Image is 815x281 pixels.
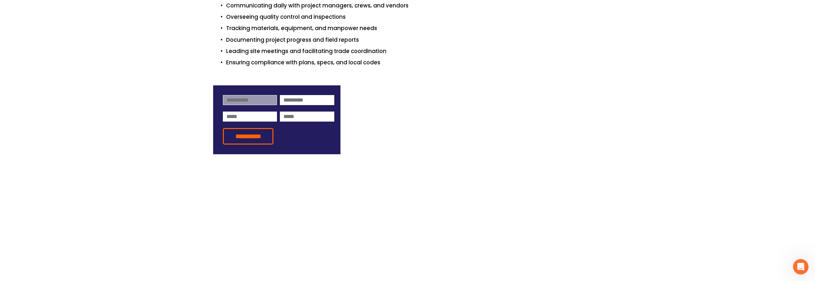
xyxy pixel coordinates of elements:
iframe: Intercom live chat [793,259,809,275]
p: Tracking materials, equipment, and manpower needs [226,24,602,33]
p: Documenting project progress and field reports [226,36,602,44]
p: Overseeing quality control and inspections [226,13,602,21]
p: Communicating daily with project managers, crews, and vendors [226,1,602,10]
p: Ensuring compliance with plans, specs, and local codes [226,58,602,67]
p: Leading site meetings and facilitating trade coordination [226,47,602,56]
